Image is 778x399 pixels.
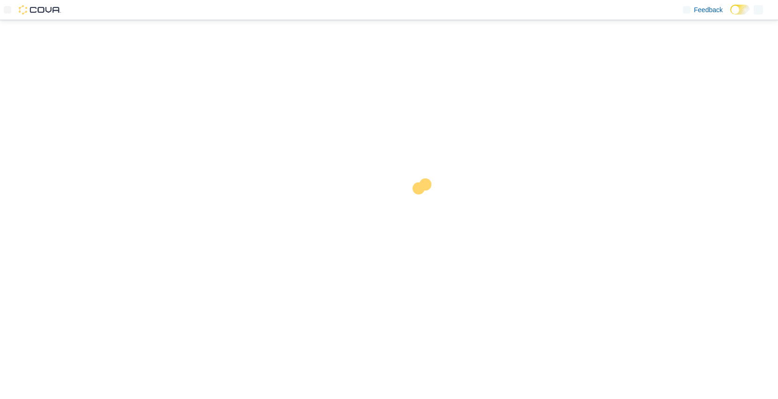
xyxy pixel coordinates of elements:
img: cova-loader [389,171,459,242]
img: Cova [19,5,61,15]
span: Feedback [694,5,723,15]
a: Feedback [679,0,726,19]
input: Dark Mode [730,5,750,15]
